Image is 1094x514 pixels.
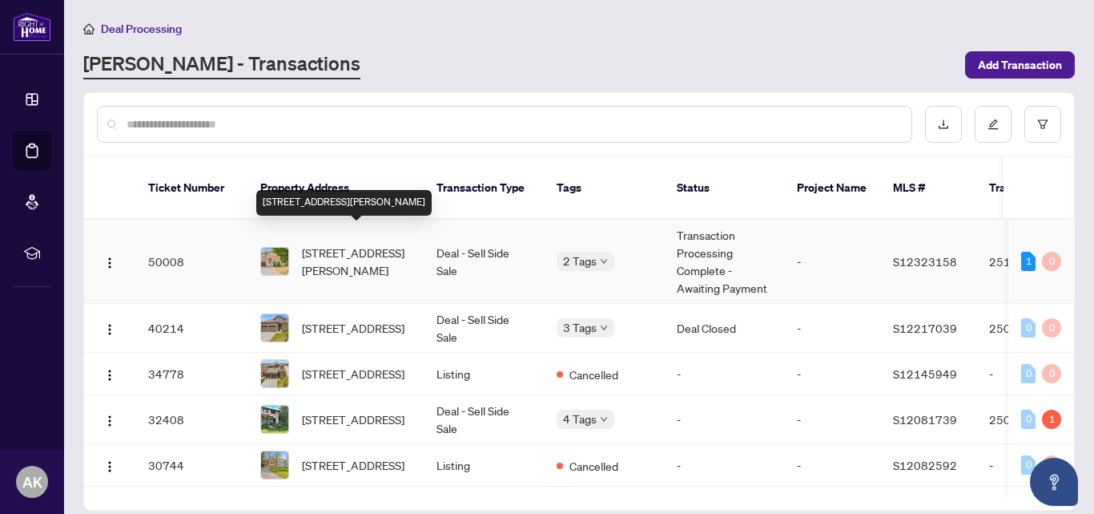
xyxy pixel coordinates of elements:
button: Logo [97,452,123,478]
td: - [664,395,784,444]
th: Ticket Number [135,157,247,220]
button: Logo [97,361,123,387]
td: 30744 [135,444,247,487]
td: Listing [424,444,544,487]
span: S12145949 [893,366,957,381]
div: 1 [1042,410,1061,429]
img: Logo [103,323,116,336]
span: down [600,415,608,423]
span: 3 Tags [563,318,597,337]
span: S12082592 [893,458,957,472]
span: [STREET_ADDRESS] [302,456,404,474]
div: [STREET_ADDRESS][PERSON_NAME] [256,190,432,216]
th: Transaction Type [424,157,544,220]
img: Logo [103,257,116,269]
span: 4 Tags [563,410,597,428]
td: - [784,395,880,444]
img: Logo [103,369,116,382]
span: filter [1037,119,1048,130]
td: Transaction Processing Complete - Awaiting Payment [664,220,784,304]
td: 2505234 [976,395,1088,444]
button: Add Transaction [965,51,1075,79]
td: 34778 [135,353,247,395]
div: 1 [1021,252,1036,271]
span: [STREET_ADDRESS] [302,319,404,337]
span: [STREET_ADDRESS][PERSON_NAME] [302,244,411,279]
button: edit [975,106,1012,143]
div: 0 [1042,252,1061,271]
td: - [784,304,880,353]
span: S12081739 [893,412,957,427]
button: Logo [97,315,123,341]
td: 2513539 [976,220,1088,304]
th: Tags [544,157,664,220]
th: Project Name [784,157,880,220]
button: filter [1024,106,1061,143]
div: 0 [1021,410,1036,429]
td: Deal - Sell Side Sale [424,220,544,304]
td: Listing [424,353,544,395]
div: 0 [1021,364,1036,383]
img: Logo [103,415,116,427]
div: 0 [1021,455,1036,475]
span: Deal Processing [101,22,182,36]
td: Deal Closed [664,304,784,353]
td: - [976,444,1088,487]
td: 32408 [135,395,247,444]
span: [STREET_ADDRESS] [302,365,404,382]
span: home [83,23,95,34]
span: Cancelled [569,366,618,383]
span: S12323158 [893,254,957,269]
td: - [784,353,880,395]
td: - [664,444,784,487]
span: download [938,119,949,130]
td: Deal - Sell Side Sale [424,395,544,444]
td: - [784,444,880,487]
img: thumbnail-img [261,406,288,433]
td: - [976,353,1088,395]
span: 2 Tags [563,252,597,270]
div: 0 [1042,364,1061,383]
img: thumbnail-img [261,248,288,275]
td: 50008 [135,220,247,304]
span: S12217039 [893,321,957,335]
span: AK [22,471,42,493]
div: 0 [1021,318,1036,338]
th: Trade Number [976,157,1088,220]
div: 0 [1042,455,1061,475]
button: Logo [97,407,123,432]
td: 40214 [135,304,247,353]
img: thumbnail-img [261,314,288,342]
th: MLS # [880,157,976,220]
div: 0 [1042,318,1061,338]
th: Property Address [247,157,424,220]
span: [STREET_ADDRESS] [302,411,404,428]
img: thumbnail-img [261,451,288,479]
td: - [784,220,880,304]
button: Open asap [1030,458,1078,506]
td: 2508827 [976,304,1088,353]
span: down [600,257,608,265]
button: Logo [97,249,123,274]
td: - [664,353,784,395]
img: logo [13,12,51,42]
a: [PERSON_NAME] - Transactions [83,51,360,79]
span: down [600,324,608,332]
span: Cancelled [569,457,618,475]
td: Deal - Sell Side Sale [424,304,544,353]
img: Logo [103,460,116,473]
img: thumbnail-img [261,360,288,387]
th: Status [664,157,784,220]
button: download [925,106,962,143]
span: edit [987,119,999,130]
span: Add Transaction [978,52,1062,78]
